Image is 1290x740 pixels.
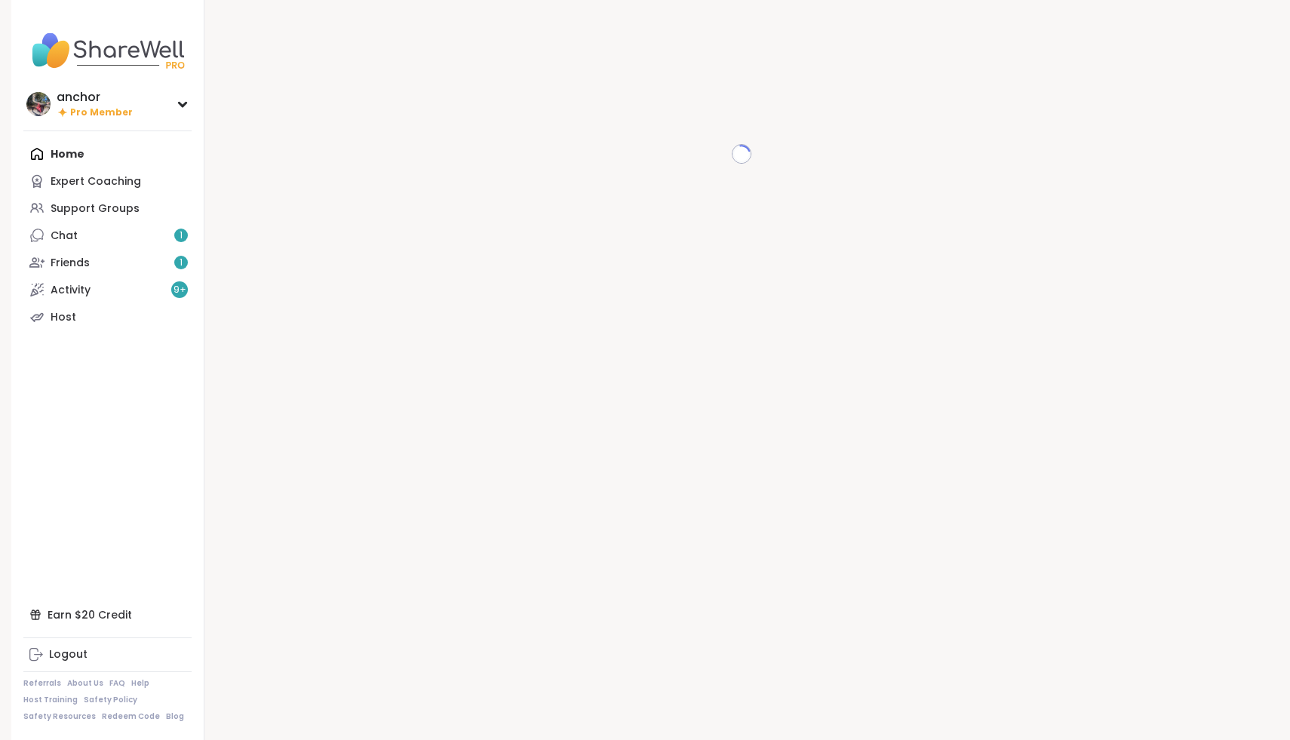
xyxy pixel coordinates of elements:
a: Host [23,303,192,330]
a: Redeem Code [102,711,160,722]
div: Earn $20 Credit [23,601,192,628]
div: Support Groups [51,201,140,216]
a: About Us [67,678,103,689]
div: Host [51,310,76,325]
img: anchor [26,92,51,116]
img: ShareWell Nav Logo [23,24,192,77]
div: Logout [49,647,88,662]
a: Help [131,678,149,689]
a: Host Training [23,695,78,705]
a: Chat1 [23,222,192,249]
span: 1 [180,256,183,269]
a: Friends1 [23,249,192,276]
a: Expert Coaching [23,167,192,195]
span: Pro Member [70,106,133,119]
div: Chat [51,229,78,244]
a: Safety Policy [84,695,137,705]
a: Safety Resources [23,711,96,722]
div: Friends [51,256,90,271]
div: Expert Coaching [51,174,141,189]
div: Activity [51,283,91,298]
a: Support Groups [23,195,192,222]
span: 1 [180,229,183,242]
a: Logout [23,641,192,668]
span: 9 + [174,284,186,296]
a: Referrals [23,678,61,689]
a: FAQ [109,678,125,689]
div: anchor [57,89,133,106]
a: Activity9+ [23,276,192,303]
a: Blog [166,711,184,722]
